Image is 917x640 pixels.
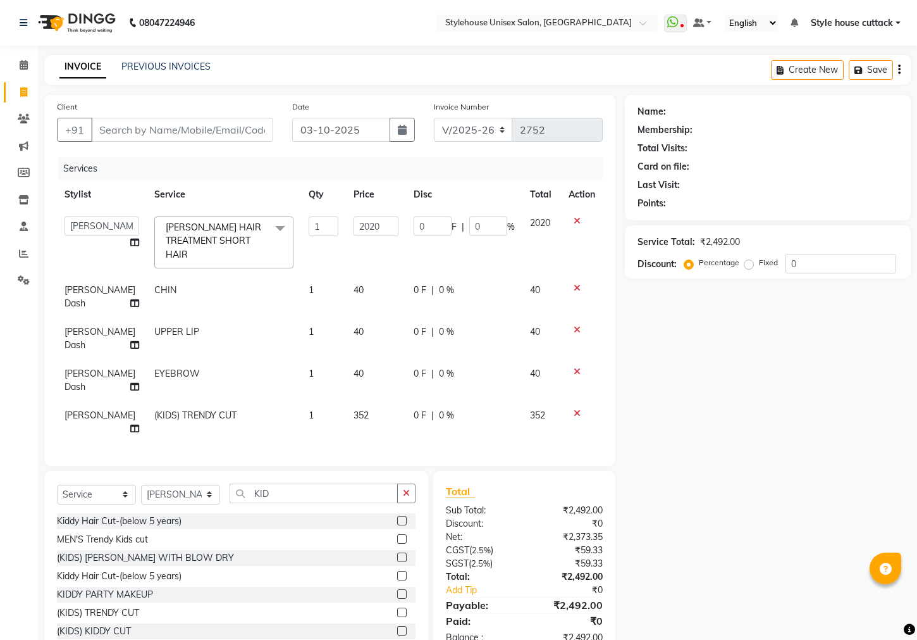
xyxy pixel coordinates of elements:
div: Kiddy Hair Cut-(below 5 years) [57,570,182,583]
span: [PERSON_NAME] Dash [65,368,135,392]
a: x [188,249,194,260]
div: ₹2,492.00 [524,570,612,584]
span: (KIDS) TRENDY CUT [154,410,237,421]
span: | [431,409,434,422]
button: Create New [771,60,844,80]
label: Client [57,101,77,113]
div: Discount: [637,258,677,271]
div: ₹2,492.00 [524,598,612,613]
div: ₹0 [524,517,612,530]
div: (KIDS) KIDDY CUT [57,625,131,638]
span: 0 F [414,367,426,380]
label: Fixed [759,257,778,268]
span: 0 % [439,284,454,297]
span: [PERSON_NAME] Dash [65,284,135,309]
th: Stylist [57,180,147,209]
div: Total Visits: [637,142,687,155]
span: [PERSON_NAME] Dash [65,326,135,351]
div: Discount: [436,517,524,530]
span: CHIN [154,284,176,296]
input: Search or Scan [230,484,398,503]
span: 2020 [530,217,550,229]
span: 0 F [414,284,426,297]
span: Total [446,485,475,498]
span: 0 % [439,325,454,339]
th: Total [522,180,562,209]
a: PREVIOUS INVOICES [121,61,211,72]
th: Service [147,180,301,209]
div: ₹2,492.00 [524,504,612,517]
div: ₹2,492.00 [700,235,740,249]
div: ₹59.33 [524,544,612,557]
div: MEN'S Trendy Kids cut [57,533,148,546]
img: logo [32,5,119,41]
span: 40 [530,326,540,337]
div: Card on file: [637,160,689,173]
label: Invoice Number [434,101,489,113]
div: Total: [436,570,524,584]
div: ( ) [436,544,524,557]
a: INVOICE [59,56,106,78]
div: Last Visit: [637,179,680,192]
div: (KIDS) [PERSON_NAME] WITH BLOW DRY [57,551,234,565]
span: [PERSON_NAME] [65,410,135,421]
th: Action [561,180,603,209]
span: EYEBROW [154,368,200,379]
th: Price [346,180,405,209]
div: Kiddy Hair Cut-(below 5 years) [57,515,182,528]
div: Points: [637,197,666,210]
label: Percentage [699,257,739,268]
span: 40 [354,326,364,337]
label: Date [292,101,309,113]
span: 352 [530,410,545,421]
div: KIDDY PARTY MAKEUP [57,588,153,601]
span: 352 [354,410,369,421]
span: 0 % [439,367,454,380]
span: 0 F [414,409,426,422]
span: | [431,325,434,339]
span: 40 [354,284,364,296]
span: | [431,367,434,380]
span: 1 [309,326,314,337]
span: 40 [530,368,540,379]
input: Search by Name/Mobile/Email/Code [91,118,273,142]
div: ₹0 [539,584,612,597]
button: +91 [57,118,92,142]
div: Paid: [436,613,524,629]
div: ₹2,373.35 [524,530,612,544]
span: SGST [446,558,469,569]
div: Sub Total: [436,504,524,517]
span: 0 % [439,409,454,422]
span: 1 [309,284,314,296]
div: Name: [637,105,666,118]
span: Style house cuttack [811,16,893,30]
b: 08047224946 [139,5,195,41]
div: ( ) [436,557,524,570]
div: ₹59.33 [524,557,612,570]
th: Disc [406,180,522,209]
div: (KIDS) TRENDY CUT [57,606,139,620]
span: CGST [446,544,469,556]
div: Services [58,157,612,180]
span: 0 F [414,325,426,339]
span: UPPER LIP [154,326,199,337]
button: Save [849,60,893,80]
div: Net: [436,530,524,544]
iframe: chat widget [864,589,904,627]
span: 40 [354,368,364,379]
span: [PERSON_NAME] HAIR TREATMENT SHORT HAIR [166,222,261,260]
div: Payable: [436,598,524,613]
div: ₹0 [524,613,612,629]
a: Add Tip [436,584,539,597]
div: Membership: [637,123,692,137]
div: Service Total: [637,235,695,249]
span: % [507,220,515,234]
span: | [462,220,464,234]
span: 2.5% [471,558,490,568]
span: 40 [530,284,540,296]
span: 1 [309,410,314,421]
span: 2.5% [472,545,491,555]
span: F [452,220,457,234]
th: Qty [301,180,347,209]
span: 1 [309,368,314,379]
